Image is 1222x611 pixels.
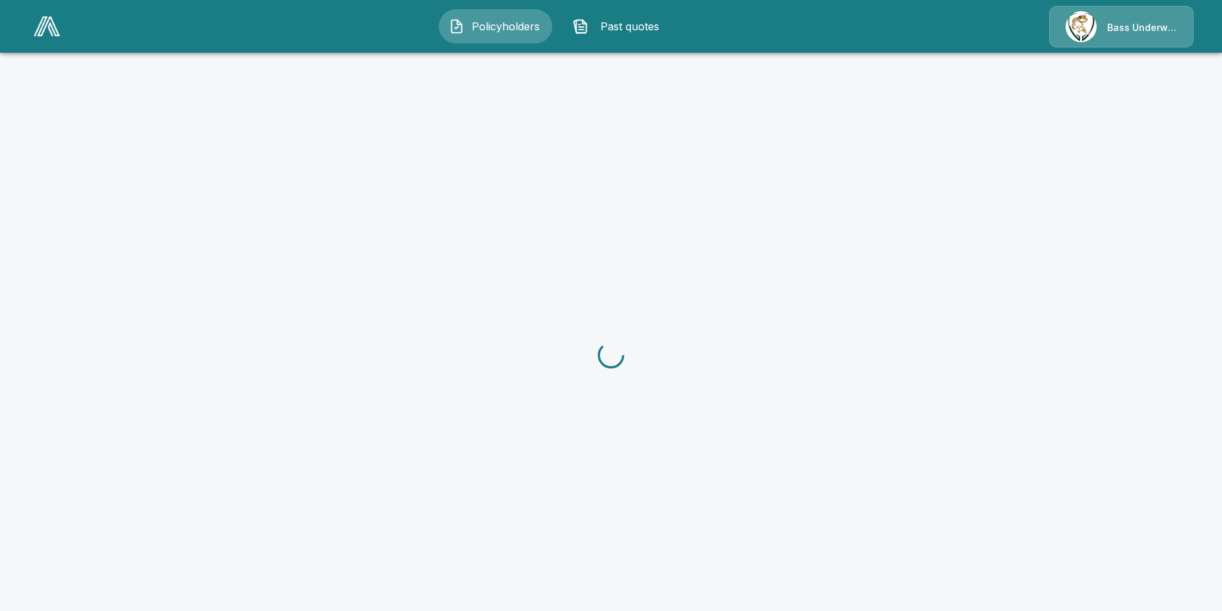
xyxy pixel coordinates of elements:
button: Past quotes IconPast quotes [563,9,676,44]
img: Past quotes Icon [573,18,589,34]
span: Past quotes [594,18,666,34]
button: Policyholders IconPolicyholders [439,9,552,44]
img: Policyholders Icon [449,18,465,34]
span: Policyholders [470,18,542,34]
img: AA Logo [34,16,60,36]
